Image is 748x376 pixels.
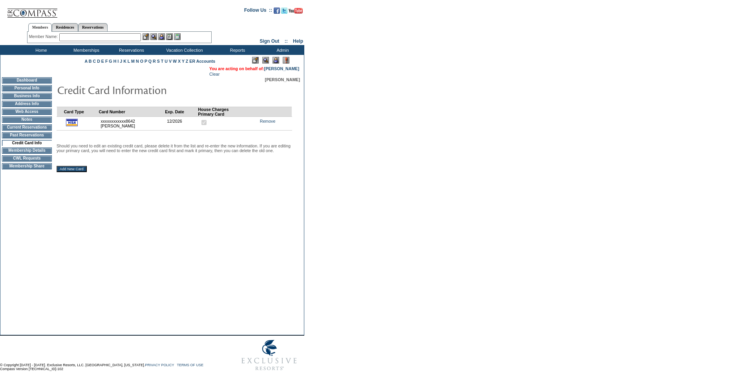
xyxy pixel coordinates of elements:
[57,82,214,98] img: pgTtlCreditCardInfo.gif
[93,59,96,64] a: C
[158,33,165,40] img: Impersonate
[186,59,188,64] a: Z
[174,33,181,40] img: b_calculator.gif
[28,23,52,32] a: Members
[2,77,52,84] td: Dashboard
[281,10,287,15] a: Follow us on Twitter
[123,59,126,64] a: K
[153,45,214,55] td: Vacation Collection
[165,116,198,130] td: 12/2026
[264,66,299,71] a: [PERSON_NAME]
[214,45,259,55] td: Reports
[52,23,78,31] a: Residences
[178,59,181,64] a: X
[173,59,177,64] a: W
[260,119,276,124] a: Remove
[2,147,52,154] td: Membership Details
[2,93,52,99] td: Business Info
[131,59,135,64] a: M
[99,107,165,116] td: Card Number
[165,107,198,116] td: Exp. Date
[105,59,108,64] a: F
[265,77,300,82] span: [PERSON_NAME]
[157,59,160,64] a: S
[2,85,52,91] td: Personal Info
[165,59,168,64] a: U
[120,59,122,64] a: J
[2,109,52,115] td: Web Access
[148,59,152,64] a: Q
[66,119,78,126] img: icon_cc_visa.gif
[169,59,172,64] a: V
[274,7,280,14] img: Become our fan on Facebook
[281,7,287,14] img: Follow us on Twitter
[285,38,288,44] span: ::
[64,107,99,116] td: Card Type
[140,59,143,64] a: O
[7,2,58,18] img: Compass Home
[289,8,303,14] img: Subscribe to our YouTube Channel
[101,59,104,64] a: E
[293,38,303,44] a: Help
[136,59,139,64] a: N
[117,59,119,64] a: I
[2,163,52,169] td: Membership Share
[2,132,52,138] td: Past Reservations
[143,33,149,40] img: b_edit.gif
[182,59,185,64] a: Y
[57,166,87,172] input: Add New Card
[150,33,157,40] img: View
[97,59,100,64] a: D
[289,10,303,15] a: Subscribe to our YouTube Channel
[259,45,304,55] td: Admin
[2,140,52,146] td: Credit Card Info
[78,23,108,31] a: Reservations
[18,45,63,55] td: Home
[209,72,219,76] a: Clear
[260,38,279,44] a: Sign Out
[89,59,92,64] a: B
[2,124,52,131] td: Current Reservations
[177,363,204,367] a: TERMS OF USE
[113,59,117,64] a: H
[145,363,174,367] a: PRIVACY POLICY
[109,59,112,64] a: G
[63,45,108,55] td: Memberships
[252,57,259,64] img: Edit Mode
[262,57,269,64] img: View Mode
[57,143,292,153] p: Should you need to edit an existing credit card, please delete it from the list and re-enter the ...
[2,101,52,107] td: Address Info
[99,116,165,130] td: xxxxxxxxxxxx8642 [PERSON_NAME]
[153,59,156,64] a: R
[209,66,299,71] span: You are acting on behalf of:
[244,7,272,16] td: Follow Us ::
[283,57,289,64] img: Log Concern/Member Elevation
[144,59,147,64] a: P
[161,59,164,64] a: T
[29,33,59,40] div: Member Name:
[166,33,173,40] img: Reservations
[2,116,52,123] td: Notes
[198,107,251,116] td: House Charges Primary Card
[272,57,279,64] img: Impersonate
[2,155,52,162] td: CWL Requests
[85,59,88,64] a: A
[234,336,304,375] img: Exclusive Resorts
[274,10,280,15] a: Become our fan on Facebook
[189,59,215,64] a: ER Accounts
[128,59,130,64] a: L
[108,45,153,55] td: Reservations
